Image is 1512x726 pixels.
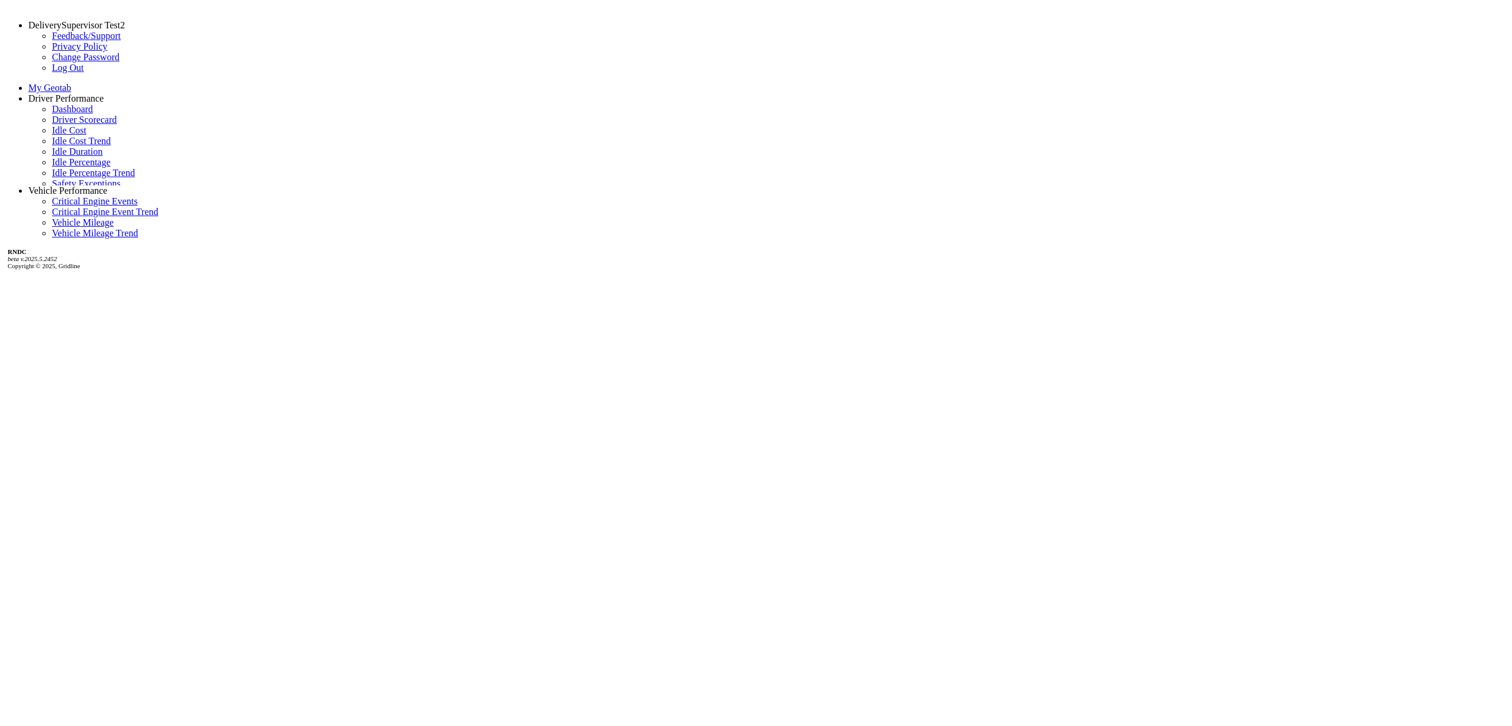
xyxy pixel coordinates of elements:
[52,52,119,62] a: Change Password
[28,20,125,30] a: DeliverySupervisor Test2
[52,196,138,206] a: Critical Engine Events
[8,248,1507,269] div: Copyright © 2025, Gridline
[52,125,86,135] a: Idle Cost
[8,255,57,262] i: beta v.2025.5.2452
[52,168,135,178] a: Idle Percentage Trend
[52,146,103,157] a: Idle Duration
[28,185,107,196] a: Vehicle Performance
[52,228,138,238] a: Vehicle Mileage Trend
[52,178,120,188] a: Safety Exceptions
[8,248,27,255] b: RNDC
[52,207,158,217] a: Critical Engine Event Trend
[28,83,71,93] a: My Geotab
[52,115,117,125] a: Driver Scorecard
[52,41,107,51] a: Privacy Policy
[52,136,111,146] a: Idle Cost Trend
[52,63,84,73] a: Log Out
[52,157,110,167] a: Idle Percentage
[52,217,113,227] a: Vehicle Mileage
[52,104,93,114] a: Dashboard
[52,31,120,41] a: Feedback/Support
[28,93,104,103] a: Driver Performance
